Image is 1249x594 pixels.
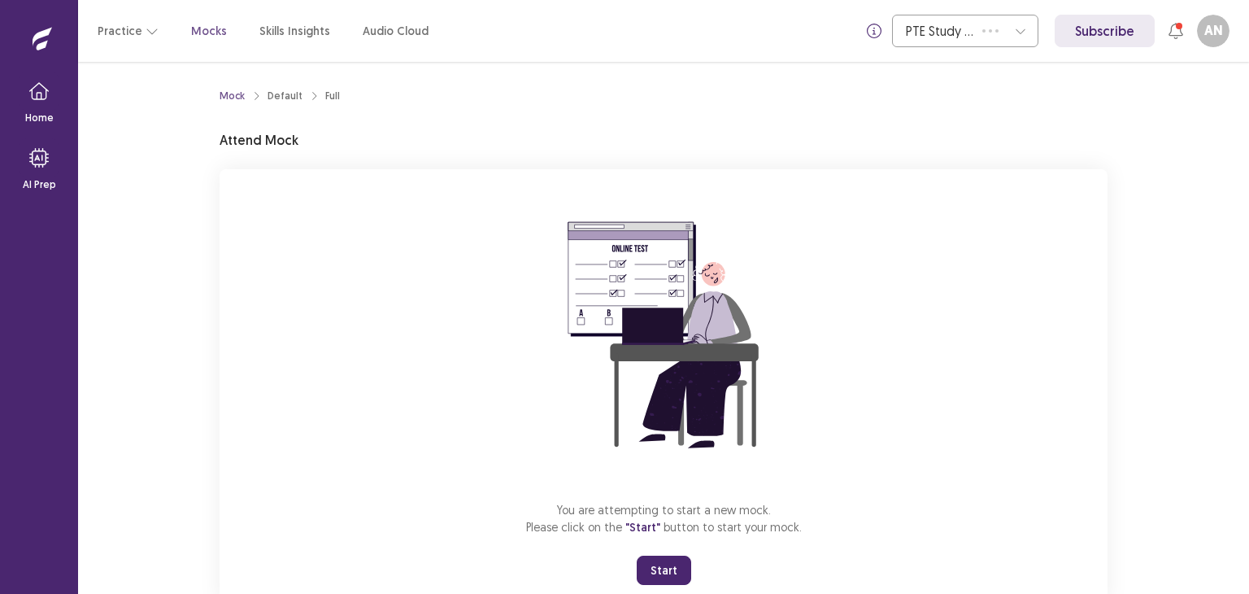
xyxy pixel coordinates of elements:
[259,23,330,40] a: Skills Insights
[637,556,691,585] button: Start
[517,189,810,482] img: attend-mock
[23,177,56,192] p: AI Prep
[98,16,159,46] button: Practice
[220,130,298,150] p: Attend Mock
[363,23,429,40] a: Audio Cloud
[325,89,340,103] div: Full
[860,16,889,46] button: info
[1055,15,1155,47] a: Subscribe
[625,520,660,535] span: "Start"
[268,89,302,103] div: Default
[220,89,245,103] a: Mock
[191,23,227,40] a: Mocks
[1197,15,1229,47] button: AN
[220,89,340,103] nav: breadcrumb
[906,15,974,46] div: PTE Study Centre
[526,501,802,536] p: You are attempting to start a new mock. Please click on the button to start your mock.
[25,111,54,125] p: Home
